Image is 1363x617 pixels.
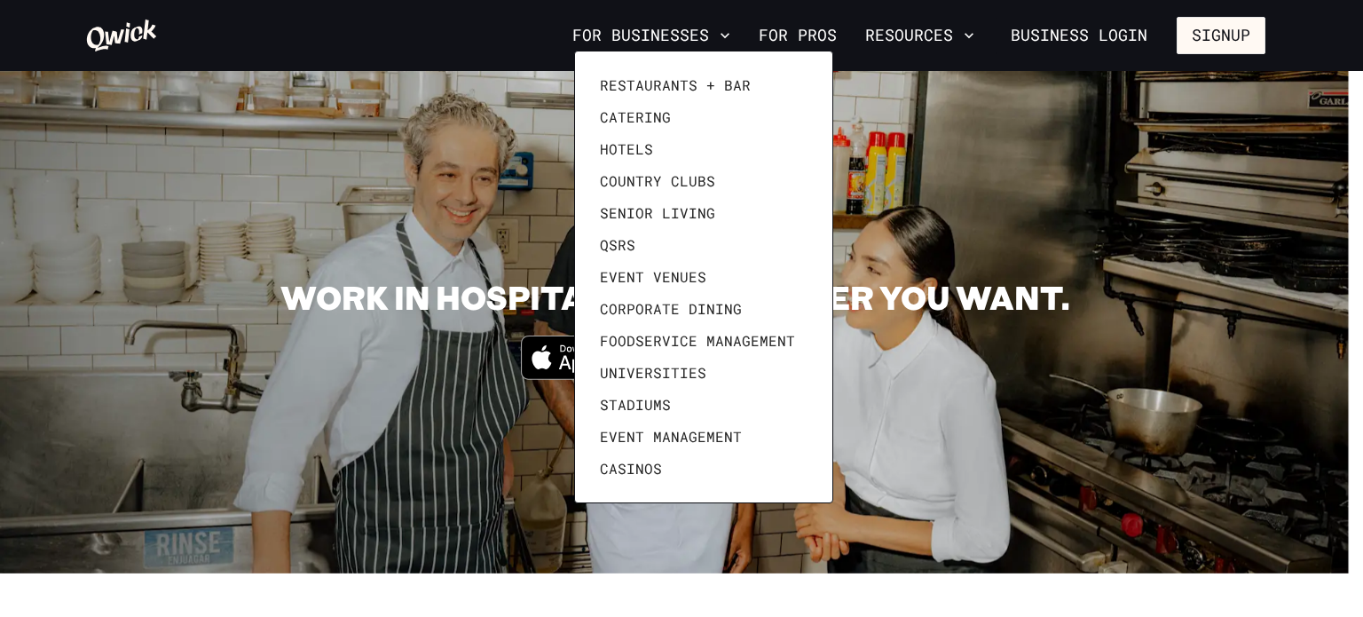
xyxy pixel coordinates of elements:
[600,236,635,254] span: QSRs
[600,428,742,446] span: Event Management
[600,140,653,158] span: Hotels
[600,460,662,478] span: Casinos
[600,204,715,222] span: Senior Living
[600,268,706,286] span: Event Venues
[600,332,795,350] span: Foodservice Management
[600,76,751,94] span: Restaurants + Bar
[600,364,706,382] span: Universities
[600,300,742,318] span: Corporate Dining
[600,396,671,414] span: Stadiums
[600,172,715,190] span: Country Clubs
[600,108,671,126] span: Catering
